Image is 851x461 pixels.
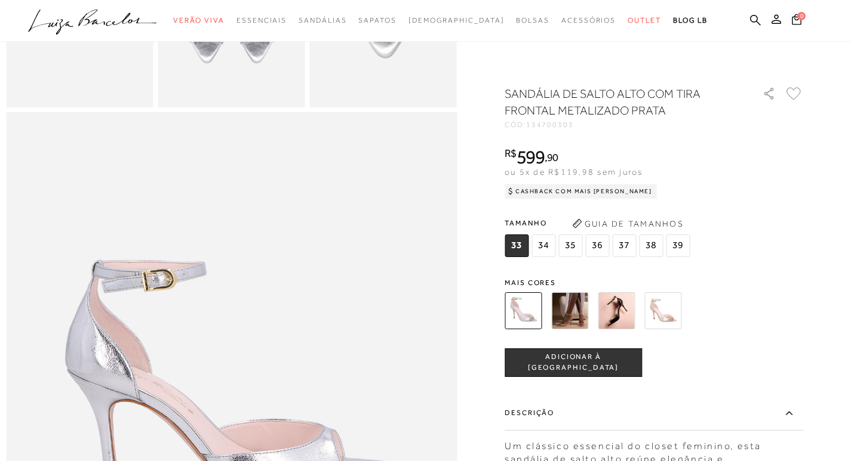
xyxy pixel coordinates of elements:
button: 0 [788,13,805,29]
button: ADICIONAR À [GEOGRAPHIC_DATA] [505,348,642,377]
div: CÓD: [505,121,744,128]
span: 38 [639,234,663,257]
span: 39 [666,234,690,257]
img: SANDÁLIA DE SALTO COM TIRA FRONTAL METALIZADO DOURADO [644,292,681,329]
div: Cashback com Mais [PERSON_NAME] [505,184,657,199]
img: SANDÁLIA DE SALTO COM TIRA FRONTAL EM VERNIZ BEGE BLUSH [551,292,588,329]
span: 0 [797,12,806,20]
a: categoryNavScreenReaderText [561,10,616,32]
span: Bolsas [516,16,549,24]
span: Essenciais [236,16,287,24]
span: Mais cores [505,279,803,286]
span: Outlet [628,16,661,24]
span: ADICIONAR À [GEOGRAPHIC_DATA] [505,352,641,373]
span: 599 [517,146,545,168]
span: 134700303 [526,120,574,129]
button: Guia de Tamanhos [568,214,687,233]
a: categoryNavScreenReaderText [628,10,661,32]
h1: SANDÁLIA DE SALTO ALTO COM TIRA FRONTAL METALIZADO PRATA [505,85,729,119]
a: noSubCategoriesText [408,10,505,32]
a: categoryNavScreenReaderText [358,10,396,32]
a: categoryNavScreenReaderText [516,10,549,32]
span: ou 5x de R$119,98 sem juros [505,167,643,177]
span: Sandálias [299,16,346,24]
label: Descrição [505,396,803,431]
a: categoryNavScreenReaderText [299,10,346,32]
i: , [545,152,558,163]
span: 90 [547,151,558,163]
i: R$ [505,148,517,159]
span: 37 [612,234,636,257]
span: [DEMOGRAPHIC_DATA] [408,16,505,24]
span: Tamanho [505,214,693,232]
a: BLOG LB [673,10,708,32]
a: categoryNavScreenReaderText [236,10,287,32]
img: SANDÁLIA DE SALTO ALTO COM TIRA FRONTAL METALIZADO PRATA [505,292,542,329]
img: SANDÁLIA DE SALTO COM TIRA FRONTAL EM VERNIZ PRETO [598,292,635,329]
a: categoryNavScreenReaderText [173,10,225,32]
span: Sapatos [358,16,396,24]
span: 36 [585,234,609,257]
span: BLOG LB [673,16,708,24]
span: 33 [505,234,529,257]
span: 35 [558,234,582,257]
span: Acessórios [561,16,616,24]
span: 34 [532,234,555,257]
span: Verão Viva [173,16,225,24]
